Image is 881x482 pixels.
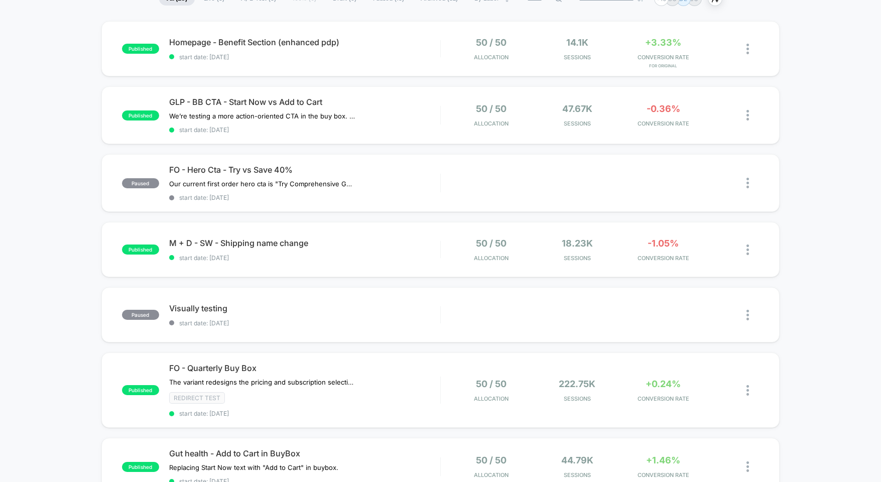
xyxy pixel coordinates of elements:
span: Redirect Test [169,392,225,404]
span: +1.46% [646,455,680,465]
img: close [746,385,749,396]
span: FO - Hero Cta - Try vs Save 40% [169,165,440,175]
span: CONVERSION RATE [623,120,704,127]
span: start date: [DATE] [169,194,440,201]
span: 50 / 50 [476,379,507,389]
span: +3.33% [645,37,681,48]
img: close [746,178,749,188]
span: published [122,462,159,472]
span: We’re testing a more action-oriented CTA in the buy box. The current button reads “Start Now.” We... [169,112,355,120]
span: start date: [DATE] [169,410,440,417]
span: 44.79k [561,455,593,465]
span: 50 / 50 [476,103,507,114]
span: paused [122,178,159,188]
img: close [746,110,749,120]
span: published [122,110,159,120]
img: close [746,461,749,472]
span: Allocation [474,471,509,478]
span: CONVERSION RATE [623,395,704,402]
span: 18.23k [562,238,593,249]
span: paused [122,310,159,320]
span: Sessions [537,471,617,478]
span: Sessions [537,395,617,402]
span: published [122,245,159,255]
span: CONVERSION RATE [623,471,704,478]
span: Visually testing [169,303,440,313]
span: Sessions [537,255,617,262]
span: start date: [DATE] [169,53,440,61]
span: +0.24% [646,379,681,389]
span: Allocation [474,255,509,262]
img: close [746,245,749,255]
span: start date: [DATE] [169,126,440,134]
span: Allocation [474,395,509,402]
span: M + D - SW - Shipping name change [169,238,440,248]
span: CONVERSION RATE [623,255,704,262]
span: Replacing Start Now text with "Add to Cart" in buybox. [169,463,338,471]
span: Sessions [537,120,617,127]
span: The variant redesigns the pricing and subscription selection interface by introducing a more stru... [169,378,355,386]
span: 50 / 50 [476,238,507,249]
span: for Original [623,63,704,68]
span: 14.1k [566,37,588,48]
span: -0.36% [647,103,680,114]
span: GLP - BB CTA - Start Now vs Add to Cart [169,97,440,107]
span: Allocation [474,120,509,127]
span: 47.67k [562,103,592,114]
span: -1.05% [648,238,679,249]
span: Our current first order hero cta is "Try Comprehensive Gummies". We are testing it against "Save ... [169,180,355,188]
span: FO - Quarterly Buy Box [169,363,440,373]
span: 50 / 50 [476,37,507,48]
span: Gut health - Add to Cart in BuyBox [169,448,440,458]
span: start date: [DATE] [169,319,440,327]
span: Homepage - Benefit Section (enhanced pdp) [169,37,440,47]
img: close [746,310,749,320]
span: published [122,385,159,395]
span: Allocation [474,54,509,61]
span: Sessions [537,54,617,61]
span: 50 / 50 [476,455,507,465]
img: close [746,44,749,54]
span: 222.75k [559,379,595,389]
span: CONVERSION RATE [623,54,704,61]
span: start date: [DATE] [169,254,440,262]
span: published [122,44,159,54]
